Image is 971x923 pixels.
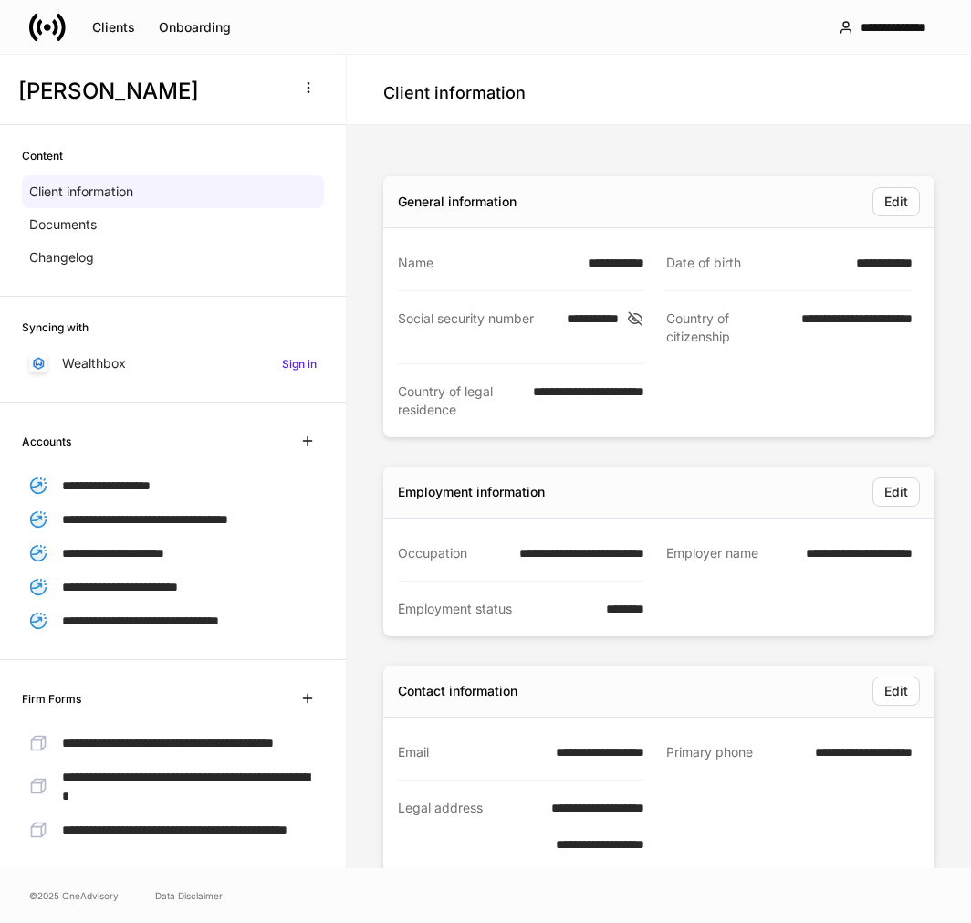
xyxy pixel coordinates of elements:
[872,677,920,706] button: Edit
[398,600,595,618] div: Employment status
[18,77,282,106] h3: [PERSON_NAME]
[22,319,89,336] h6: Syncing with
[22,690,81,708] h6: Firm Forms
[884,685,908,697] div: Edit
[22,241,324,274] a: Changelog
[22,347,324,380] a: WealthboxSign in
[872,187,920,216] button: Edit
[383,82,526,104] h4: Client information
[666,743,804,762] div: Primary phone
[22,433,71,450] h6: Accounts
[22,208,324,241] a: Documents
[884,195,908,208] div: Edit
[29,183,133,201] p: Client information
[398,544,508,562] div: Occupation
[398,383,522,419] div: Country of legal residence
[398,799,540,854] div: Legal address
[29,215,97,234] p: Documents
[398,193,517,211] div: General information
[398,682,517,700] div: Contact information
[398,743,545,761] div: Email
[147,13,243,42] button: Onboarding
[62,354,126,372] p: Wealthbox
[398,254,577,272] div: Name
[282,355,317,372] h6: Sign in
[872,477,920,507] button: Edit
[29,248,94,267] p: Changelog
[666,254,845,272] div: Date of birth
[22,175,324,208] a: Client information
[155,888,223,903] a: Data Disclaimer
[398,309,556,345] div: Social security number
[29,888,119,903] span: © 2025 OneAdvisory
[398,483,545,501] div: Employment information
[666,309,790,346] div: Country of citizenship
[884,486,908,498] div: Edit
[80,13,147,42] button: Clients
[666,544,795,563] div: Employer name
[92,21,135,34] div: Clients
[22,147,63,164] h6: Content
[159,21,231,34] div: Onboarding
